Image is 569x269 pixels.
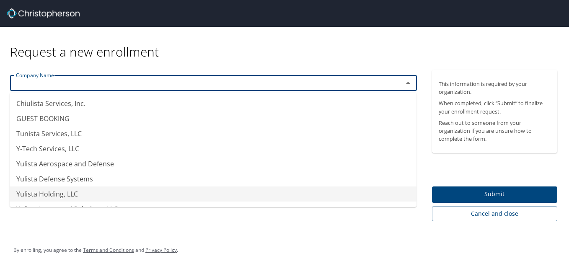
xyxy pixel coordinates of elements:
p: Reach out to someone from your organization if you are unsure how to complete the form. [439,119,551,143]
a: Privacy Policy [145,246,177,253]
button: Close [402,77,414,89]
li: Yulista Aerospace and Defense [10,156,416,171]
li: Y-Tech Services, LLC [10,141,416,156]
a: Terms and Conditions [83,246,134,253]
li: Yulista Integrated Solutions, LLC [10,202,416,217]
li: Yulista Holding, LLC [10,186,416,202]
p: When completed, click “Submit” to finalize your enrollment request. [439,99,551,115]
span: Cancel and close [439,209,551,219]
div: By enrolling, you agree to the and . [13,240,178,261]
li: Yulista Defense Systems [10,171,416,186]
img: cbt logo [7,8,80,18]
li: Chiulista Services, Inc. [10,96,416,111]
li: Tunista Services, LLC [10,126,416,141]
span: Submit [439,189,551,199]
p: This information is required by your organization. [439,80,551,96]
div: Request a new enrollment [10,27,564,60]
li: GUEST BOOKING [10,111,416,126]
button: Submit [432,186,558,203]
button: Cancel and close [432,206,558,222]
